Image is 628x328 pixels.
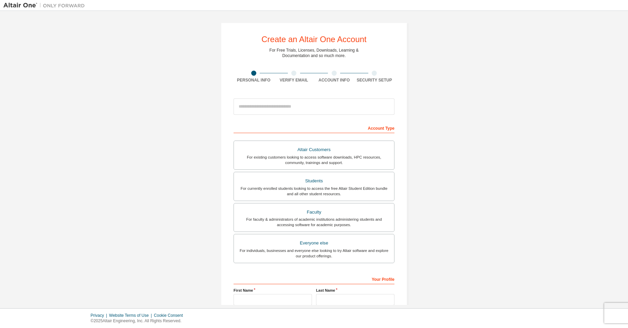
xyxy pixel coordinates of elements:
p: © 2025 Altair Engineering, Inc. All Rights Reserved. [91,318,187,324]
div: Privacy [91,313,109,318]
div: Students [238,176,390,186]
div: For currently enrolled students looking to access the free Altair Student Edition bundle and all ... [238,186,390,197]
div: Personal Info [234,77,274,83]
label: Last Name [316,288,394,293]
label: First Name [234,288,312,293]
div: For Free Trials, Licenses, Downloads, Learning & Documentation and so much more. [270,48,359,58]
div: Altair Customers [238,145,390,154]
div: Security Setup [354,77,395,83]
div: Verify Email [274,77,314,83]
div: Everyone else [238,238,390,248]
div: Create an Altair One Account [261,35,367,43]
div: For faculty & administrators of academic institutions administering students and accessing softwa... [238,217,390,227]
div: Your Profile [234,273,394,284]
div: Faculty [238,207,390,217]
div: Cookie Consent [154,313,187,318]
div: For existing customers looking to access software downloads, HPC resources, community, trainings ... [238,154,390,165]
div: For individuals, businesses and everyone else looking to try Altair software and explore our prod... [238,248,390,259]
img: Altair One [3,2,88,9]
div: Account Info [314,77,354,83]
div: Account Type [234,122,394,133]
div: Website Terms of Use [109,313,154,318]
